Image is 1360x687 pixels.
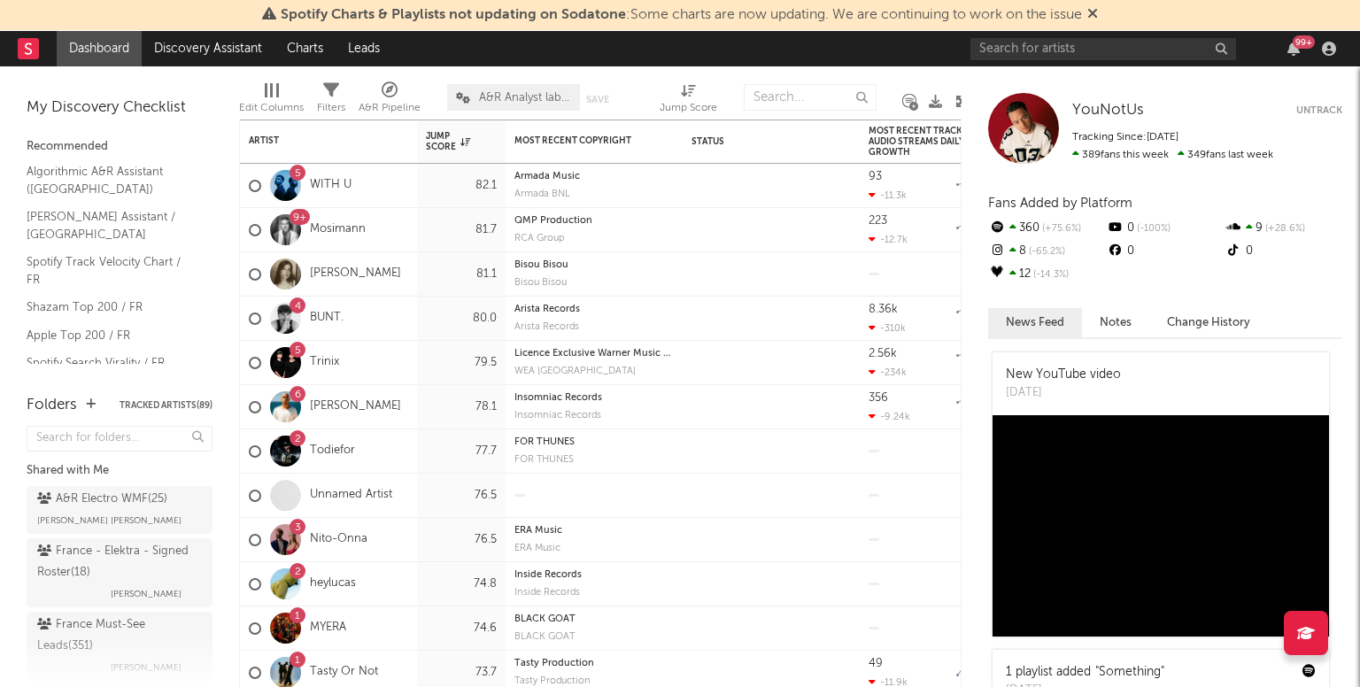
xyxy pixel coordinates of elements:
div: -310k [869,322,906,334]
a: Leads [336,31,392,66]
div: 93 [869,171,882,182]
a: heylucas [310,576,356,591]
div: Bisou Bisou [514,278,674,288]
div: Status [692,136,807,147]
div: A&R Pipeline [359,75,421,127]
div: copyright: Tasty Production [514,659,674,668]
span: A&R Analyst labels [479,92,571,104]
span: Spotify Charts & Playlists not updating on Sodatone [281,8,626,22]
a: Spotify Track Velocity Chart / FR [27,252,195,289]
div: Arista Records [514,305,674,314]
button: News Feed [988,308,1082,337]
button: Change History [1149,308,1268,337]
div: Most Recent Copyright [514,135,647,146]
div: Shared with Me [27,460,212,482]
div: label: Tasty Production [514,676,674,686]
div: My Discovery Checklist [27,97,212,119]
div: 223 [869,215,887,227]
div: Inside Records [514,570,674,580]
a: Unnamed Artist [310,488,392,503]
div: Artist [249,135,382,146]
a: France Must-See Leads(351)[PERSON_NAME] [27,612,212,681]
div: 77.7 [426,441,497,462]
button: Tracked Artists(89) [120,401,212,410]
span: [PERSON_NAME] [PERSON_NAME] [37,510,182,531]
div: 81.7 [426,220,497,241]
div: 12 [988,263,1106,286]
div: 360 [988,217,1106,240]
span: Dismiss [1087,8,1098,22]
span: YouNotUs [1072,103,1144,118]
span: Fans Added by Platform [988,197,1132,210]
div: copyright: Bisou Bisou [514,260,674,270]
div: 76.5 [426,529,497,551]
a: France - Elektra - Signed Roster(18)[PERSON_NAME] [27,538,212,607]
a: Mosimann [310,222,366,237]
a: MYERA [310,621,346,636]
svg: Chart title [948,208,1028,252]
div: QMP Production [514,216,674,226]
div: BLACK GOAT [514,632,674,642]
a: Algorithmic A&R Assistant ([GEOGRAPHIC_DATA]) [27,162,195,198]
div: Insomniac Records [514,411,674,421]
a: Dashboard [57,31,142,66]
div: copyright: Inside Records [514,570,674,580]
div: label: Inside Records [514,588,674,598]
div: 0 [1225,240,1342,263]
div: Edit Columns [239,75,304,127]
div: 80.0 [426,308,497,329]
a: Nito-Onna [310,532,367,547]
div: label: WEA France [514,367,674,376]
input: Search... [744,84,877,111]
div: FOR THUNES [514,455,674,465]
div: 0 [1106,217,1224,240]
span: +28.6 % [1263,224,1305,234]
div: 74.8 [426,574,497,595]
div: copyright: Arista Records [514,305,674,314]
a: Discovery Assistant [142,31,274,66]
div: Folders [27,395,77,416]
div: copyright: Armada Music [514,172,674,181]
div: 9 [1225,217,1342,240]
a: YouNotUs [1072,102,1144,120]
div: France - Elektra - Signed Roster ( 18 ) [37,541,197,583]
div: Inside Records [514,588,674,598]
div: Tasty Production [514,659,674,668]
div: label: ERA Music [514,544,674,553]
div: Jump Score [660,97,717,119]
svg: Chart title [948,341,1028,385]
button: Notes [1082,308,1149,337]
div: 81.1 [426,264,497,285]
a: Trinix [310,355,339,370]
input: Search for artists [970,38,1236,60]
div: 76.5 [426,485,497,506]
div: Insomniac Records [514,393,674,403]
div: 0 [1106,240,1224,263]
div: copyright: QMP Production [514,216,674,226]
div: 8 [988,240,1106,263]
div: A&R Electro WMF ( 25 ) [37,489,167,510]
span: +75.6 % [1039,224,1081,234]
div: New YouTube video [1006,366,1121,384]
a: Tasty Or Not [310,665,378,680]
span: [PERSON_NAME] [111,583,182,605]
div: Jump Score [426,131,470,152]
div: Armada BNL [514,189,674,199]
span: -65.2 % [1026,247,1065,257]
div: Arista Records [514,322,674,332]
span: -100 % [1134,224,1171,234]
div: France Must-See Leads ( 351 ) [37,614,197,657]
div: 2.56k [869,348,897,359]
div: Edit Columns [239,97,304,119]
a: "Something" [1095,666,1164,678]
div: -234k [869,367,907,378]
div: Licence Exclusive Warner Music France [514,349,674,359]
div: label: Arista Records [514,322,674,332]
div: ERA Music [514,526,674,536]
div: 78.1 [426,397,497,418]
a: Todiefor [310,444,355,459]
div: 49 [869,658,883,669]
div: Recommended [27,136,212,158]
a: BUNT. [310,311,344,326]
a: Charts [274,31,336,66]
